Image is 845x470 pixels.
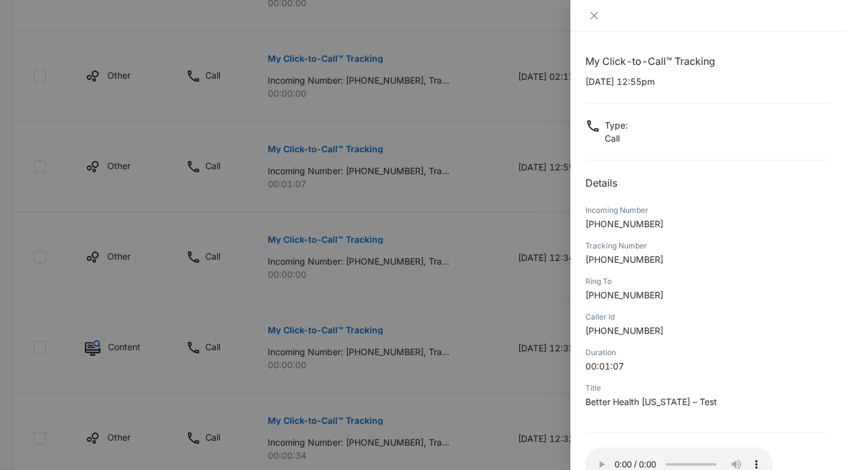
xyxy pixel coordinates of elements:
[585,347,830,358] div: Duration
[585,311,830,323] div: Caller Id
[585,276,830,287] div: Ring To
[585,290,663,300] span: [PHONE_NUMBER]
[585,383,830,394] div: Title
[585,254,663,265] span: [PHONE_NUMBER]
[585,325,663,336] span: [PHONE_NUMBER]
[585,361,624,371] span: 00:01:07
[585,175,830,190] h2: Details
[585,205,830,216] div: Incoming Number
[585,10,603,21] button: Close
[585,218,663,229] span: [PHONE_NUMBER]
[605,119,628,132] p: Type :
[585,396,717,407] span: Better Health [US_STATE] – Test
[585,54,830,69] h1: My Click-to-Call™ Tracking
[585,75,830,88] p: [DATE] 12:55pm
[585,240,830,252] div: Tracking Number
[589,11,599,21] span: close
[605,132,628,145] p: Call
